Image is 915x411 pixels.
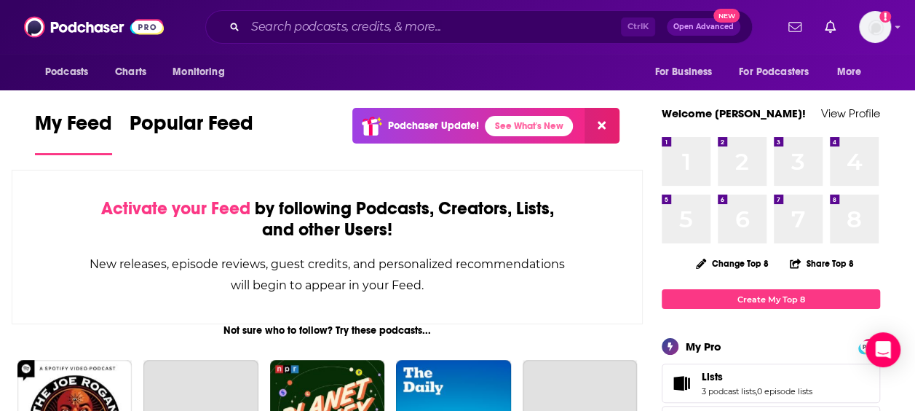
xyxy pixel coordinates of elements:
[485,116,573,136] a: See What's New
[35,111,112,155] a: My Feed
[702,370,812,383] a: Lists
[879,11,891,23] svg: Add a profile image
[859,11,891,43] button: Show profile menu
[702,386,756,396] a: 3 podcast lists
[702,370,723,383] span: Lists
[162,58,243,86] button: open menu
[662,364,880,403] span: Lists
[662,106,806,120] a: Welcome [PERSON_NAME]!
[667,373,696,394] a: Lists
[821,106,880,120] a: View Profile
[837,62,862,82] span: More
[739,62,809,82] span: For Podcasters
[205,10,753,44] div: Search podcasts, credits, & more...
[388,120,479,132] p: Podchaser Update!
[130,111,253,144] span: Popular Feed
[100,197,250,219] span: Activate your Feed
[859,11,891,43] img: User Profile
[819,15,841,39] a: Show notifications dropdown
[673,23,734,31] span: Open Advanced
[12,324,643,337] div: Not sure who to follow? Try these podcasts...
[35,58,107,86] button: open menu
[866,332,900,367] div: Open Intercom Messenger
[115,62,146,82] span: Charts
[859,11,891,43] span: Logged in as molly.burgoyne
[860,340,878,351] a: PRO
[713,9,740,23] span: New
[85,198,569,240] div: by following Podcasts, Creators, Lists, and other Users!
[783,15,807,39] a: Show notifications dropdown
[756,386,757,396] span: ,
[687,254,777,273] button: Change Top 8
[106,58,155,86] a: Charts
[644,58,730,86] button: open menu
[860,341,878,352] span: PRO
[789,249,855,278] button: Share Top 8
[245,15,621,39] input: Search podcasts, credits, & more...
[173,62,224,82] span: Monitoring
[827,58,880,86] button: open menu
[621,17,655,36] span: Ctrl K
[24,13,164,41] img: Podchaser - Follow, Share and Rate Podcasts
[757,386,812,396] a: 0 episode lists
[35,111,112,144] span: My Feed
[662,289,880,309] a: Create My Top 8
[85,254,569,296] div: New releases, episode reviews, guest credits, and personalized recommendations will begin to appe...
[686,340,721,353] div: My Pro
[667,18,740,36] button: Open AdvancedNew
[45,62,88,82] span: Podcasts
[729,58,830,86] button: open menu
[654,62,712,82] span: For Business
[130,111,253,155] a: Popular Feed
